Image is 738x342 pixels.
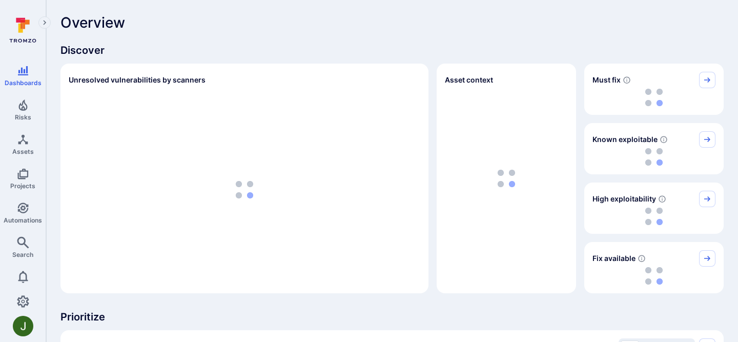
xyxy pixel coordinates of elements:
[645,89,663,106] img: Loading...
[584,64,724,115] div: Must fix
[592,148,715,166] div: loading spinner
[12,148,34,155] span: Assets
[645,208,663,225] img: Loading...
[623,76,631,84] svg: Risk score >=40 , missed SLA
[645,148,663,166] img: Loading...
[445,75,493,85] span: Asset context
[4,216,42,224] span: Automations
[5,79,42,87] span: Dashboards
[60,14,125,31] span: Overview
[584,183,724,234] div: High exploitability
[584,123,724,174] div: Known exploitable
[41,18,48,27] i: Expand navigation menu
[592,207,715,226] div: loading spinner
[69,75,206,85] h2: Unresolved vulnerabilities by scanners
[592,267,715,285] div: loading spinner
[10,182,35,190] span: Projects
[60,43,724,57] span: Discover
[592,194,656,204] span: High exploitability
[645,267,663,285] img: Loading...
[658,195,666,203] svg: EPSS score ≥ 0.7
[236,181,253,198] img: Loading...
[69,94,420,285] div: loading spinner
[592,75,621,85] span: Must fix
[660,135,668,144] svg: Confirmed exploitable by KEV
[13,316,33,336] div: Julia Nakonechna
[38,16,51,29] button: Expand navigation menu
[592,88,715,107] div: loading spinner
[12,251,33,258] span: Search
[15,113,31,121] span: Risks
[592,134,658,145] span: Known exploitable
[638,254,646,263] svg: Vulnerabilities with fix available
[13,316,33,336] img: ACg8ocJb5u1MqhRZCS4qt_lttNeNnvlQtAsFnznmah6JoQoAHxP7zA=s96-c
[584,242,724,293] div: Fix available
[592,253,635,264] span: Fix available
[60,310,724,324] span: Prioritize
